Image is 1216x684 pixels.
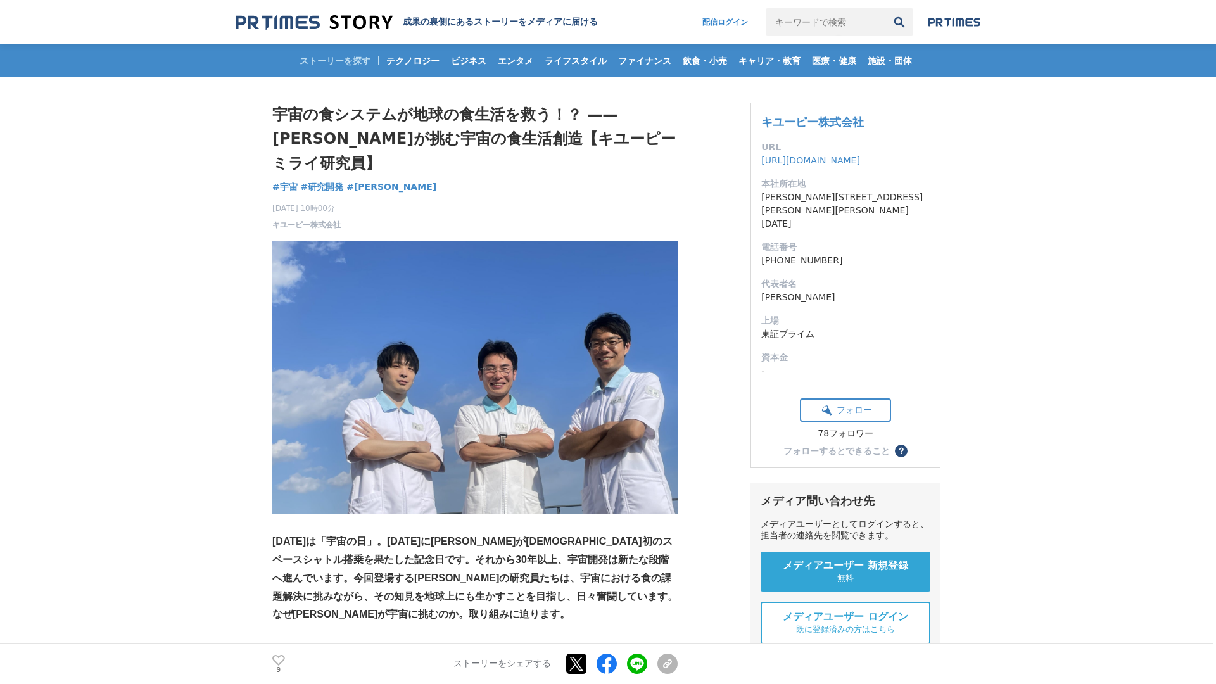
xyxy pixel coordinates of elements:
[761,327,930,341] dd: 東証プライム
[272,667,285,673] p: 9
[381,44,445,77] a: テクノロジー
[346,181,436,193] span: #[PERSON_NAME]
[761,351,930,364] dt: 資本金
[540,55,612,66] span: ライフスタイル
[761,254,930,267] dd: [PHONE_NUMBER]
[766,8,885,36] input: キーワードで検索
[613,44,676,77] a: ファイナンス
[403,16,598,28] h2: 成果の裏側にあるストーリーをメディアに届ける
[761,277,930,291] dt: 代表者名
[800,398,891,422] button: フォロー
[453,659,551,670] p: ストーリーをシェアする
[272,103,678,175] h1: 宇宙の食システムが地球の食生活を救う！？ —— [PERSON_NAME]が挑む宇宙の食生活創造【キユーピー ミライ研究員】
[761,155,860,165] a: [URL][DOMAIN_NAME]
[236,14,598,31] a: 成果の裏側にあるストーリーをメディアに届ける 成果の裏側にあるストーリーをメディアに届ける
[733,44,806,77] a: キャリア・教育
[783,611,908,624] span: メディアユーザー ログイン
[272,203,341,214] span: [DATE] 10時00分
[863,44,917,77] a: 施設・団体
[761,191,930,231] dd: [PERSON_NAME][STREET_ADDRESS][PERSON_NAME][PERSON_NAME][DATE]
[807,55,861,66] span: 医療・健康
[796,624,895,635] span: 既に登録済みの方はこちら
[690,8,761,36] a: 配信ログイン
[346,180,436,194] a: #[PERSON_NAME]
[863,55,917,66] span: 施設・団体
[761,177,930,191] dt: 本社所在地
[272,536,678,619] strong: [DATE]は「宇宙の日」。[DATE]に[PERSON_NAME]が[DEMOGRAPHIC_DATA]初のスペースシャトル搭乗を果たした記念日です。それから30年以上、宇宙開発は新たな段階へ...
[381,55,445,66] span: テクノロジー
[895,445,908,457] button: ？
[446,55,491,66] span: ビジネス
[540,44,612,77] a: ライフスタイル
[761,552,930,592] a: メディアユーザー 新規登録 無料
[446,44,491,77] a: ビジネス
[807,44,861,77] a: 医療・健康
[678,55,732,66] span: 飲食・小売
[885,8,913,36] button: 検索
[613,55,676,66] span: ファイナンス
[493,44,538,77] a: エンタメ
[272,180,298,194] a: #宇宙
[897,446,906,455] span: ？
[761,291,930,304] dd: [PERSON_NAME]
[761,602,930,644] a: メディアユーザー ログイン 既に登録済みの方はこちら
[783,559,908,573] span: メディアユーザー 新規登録
[761,519,930,541] div: メディアユーザーとしてログインすると、担当者の連絡先を閲覧できます。
[837,573,854,584] span: 無料
[301,180,344,194] a: #研究開発
[272,241,678,514] img: thumbnail_24e871d0-83d7-11f0-81ba-bfccc2c5b4a3.jpg
[761,364,930,377] dd: -
[301,181,344,193] span: #研究開発
[272,181,298,193] span: #宇宙
[272,642,678,661] p: 研究員プロフィール（写真左から）
[733,55,806,66] span: キャリア・教育
[761,493,930,509] div: メディア問い合わせ先
[236,14,393,31] img: 成果の裏側にあるストーリーをメディアに届ける
[761,115,864,129] a: キユーピー株式会社
[272,219,341,231] a: キユーピー株式会社
[928,17,980,27] img: prtimes
[761,314,930,327] dt: 上場
[678,44,732,77] a: 飲食・小売
[800,428,891,440] div: 78フォロワー
[493,55,538,66] span: エンタメ
[761,141,930,154] dt: URL
[783,446,890,455] div: フォローするとできること
[761,241,930,254] dt: 電話番号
